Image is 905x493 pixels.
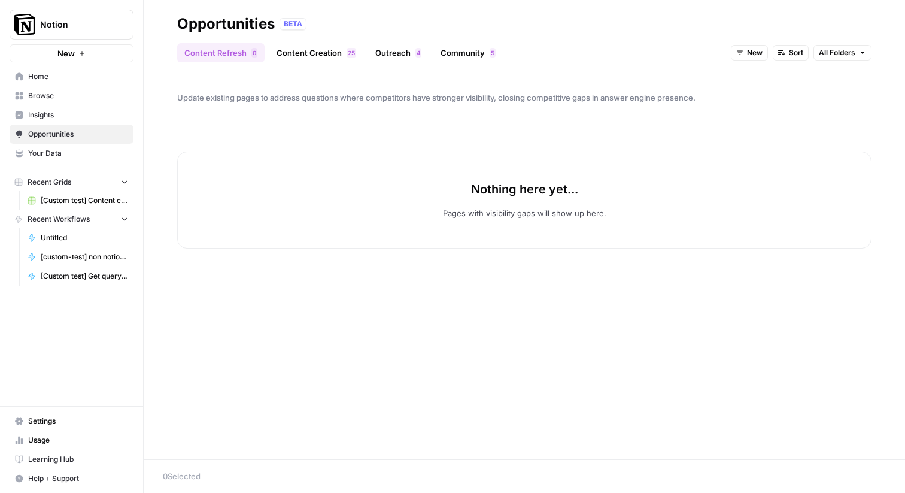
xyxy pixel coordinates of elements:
span: 4 [417,48,420,58]
span: Learning Hub [28,454,128,465]
a: [Custom test] Content creation flow [22,191,133,210]
span: Recent Grids [28,177,71,187]
img: Notion Logo [14,14,35,35]
button: New [10,44,133,62]
button: Sort [773,45,809,61]
div: 5 [490,48,496,58]
span: Insights [28,110,128,120]
span: [Custom test] Get query fanout from topic [41,271,128,282]
span: Settings [28,416,128,427]
span: Usage [28,435,128,446]
a: Home [10,67,133,86]
a: Your Data [10,144,133,163]
span: Your Data [28,148,128,159]
p: Nothing here yet... [471,181,578,198]
div: 0 [251,48,257,58]
button: Help + Support [10,469,133,488]
button: New [731,45,768,61]
span: 2 [348,48,351,58]
a: Learning Hub [10,450,133,469]
a: Content Refresh0 [177,43,265,62]
a: Settings [10,412,133,431]
span: 5 [491,48,494,58]
div: 0 Selected [163,470,886,482]
span: Home [28,71,128,82]
button: Workspace: Notion [10,10,133,40]
a: Opportunities [10,125,133,144]
a: Untitled [22,228,133,247]
div: 25 [347,48,356,58]
div: 4 [415,48,421,58]
span: New [57,47,75,59]
span: Browse [28,90,128,101]
span: Opportunities [28,129,128,140]
button: Recent Grids [10,173,133,191]
a: [Custom test] Get query fanout from topic [22,267,133,286]
a: Outreach4 [368,43,429,62]
span: New [747,47,763,58]
div: Opportunities [177,14,275,34]
a: Insights [10,105,133,125]
button: Recent Workflows [10,210,133,228]
span: [Custom test] Content creation flow [41,195,128,206]
span: Help + Support [28,473,128,484]
a: [custom-test] non notion page research [22,247,133,267]
span: Untitled [41,232,128,243]
button: All Folders [813,45,871,61]
span: All Folders [819,47,855,58]
a: Community5 [433,43,503,62]
span: [custom-test] non notion page research [41,252,128,262]
span: Recent Workflows [28,214,90,225]
a: Content Creation25 [269,43,363,62]
span: Notion [40,19,113,31]
a: Browse [10,86,133,105]
p: Pages with visibility gaps will show up here. [443,207,606,219]
span: Update existing pages to address questions where competitors have stronger visibility, closing co... [177,92,871,104]
span: 5 [351,48,355,58]
span: 0 [253,48,256,58]
span: Sort [789,47,803,58]
a: Usage [10,431,133,450]
div: BETA [280,18,306,30]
